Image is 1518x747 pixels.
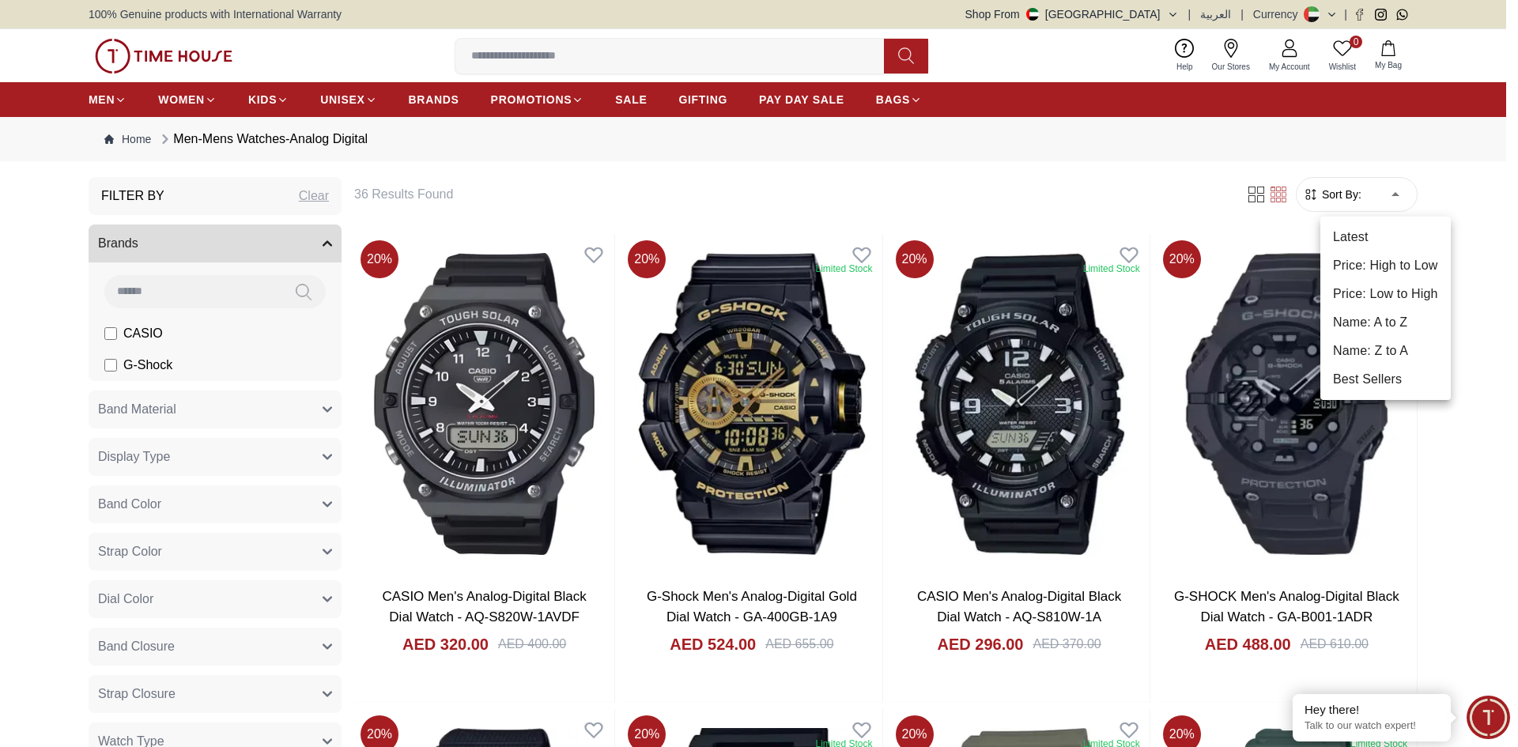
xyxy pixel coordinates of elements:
[1320,308,1451,337] li: Name: A to Z
[1305,702,1439,718] div: Hey there!
[1320,251,1451,280] li: Price: High to Low
[1305,719,1439,733] p: Talk to our watch expert!
[1320,337,1451,365] li: Name: Z to A
[1320,280,1451,308] li: Price: Low to High
[1320,365,1451,394] li: Best Sellers
[1320,223,1451,251] li: Latest
[1467,696,1510,739] div: Chat Widget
